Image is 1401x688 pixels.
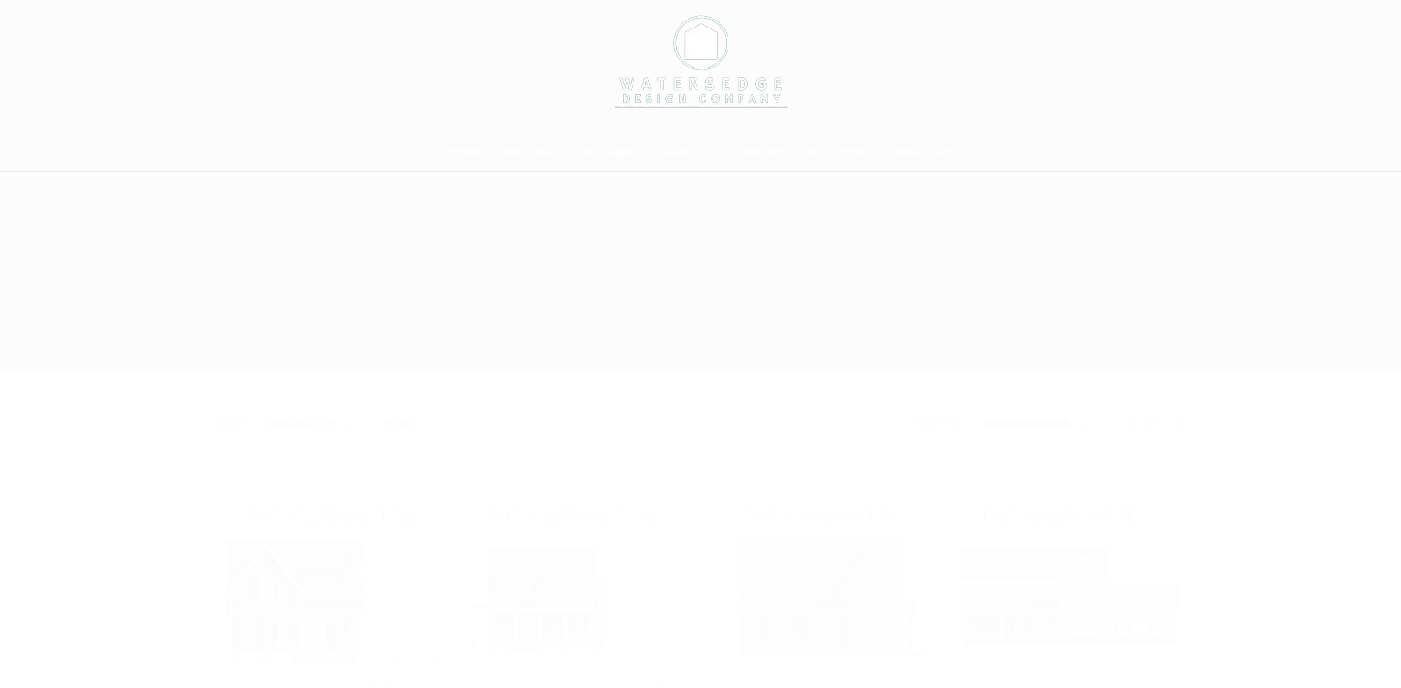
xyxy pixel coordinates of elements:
[268,414,352,433] summary: Availability (0 selected)
[268,414,337,433] span: Availability
[796,133,884,171] a: Shop Now!
[212,414,251,433] h2: Filter:
[502,144,554,160] span: Services
[434,133,490,171] a: Home
[445,144,480,160] span: Home
[807,144,873,160] span: Shop Now!
[576,144,637,160] span: Our Team
[657,144,701,160] span: Gallery
[884,133,966,171] a: View Cart
[726,133,796,171] a: Contact
[384,414,413,433] span: Price
[914,416,966,430] label: Sort by:
[565,133,648,171] a: Our Team
[1117,416,1190,430] span: 9 products
[384,414,429,433] summary: Price
[895,144,955,160] span: View Cart
[491,133,565,171] a: Services
[647,133,725,171] summary: Gallery
[736,144,785,160] span: Contact
[603,7,799,117] img: Watersedge Design Co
